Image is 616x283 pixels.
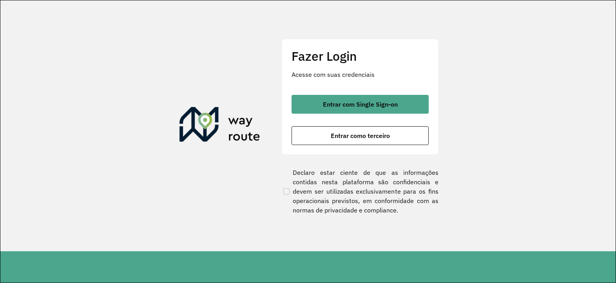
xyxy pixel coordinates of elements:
[331,132,390,139] span: Entrar como terceiro
[292,95,429,114] button: button
[292,70,429,79] p: Acesse com suas credenciais
[292,126,429,145] button: button
[282,168,438,215] label: Declaro estar ciente de que as informações contidas nesta plataforma são confidenciais e devem se...
[323,101,398,107] span: Entrar com Single Sign-on
[292,49,429,63] h2: Fazer Login
[179,107,260,145] img: Roteirizador AmbevTech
